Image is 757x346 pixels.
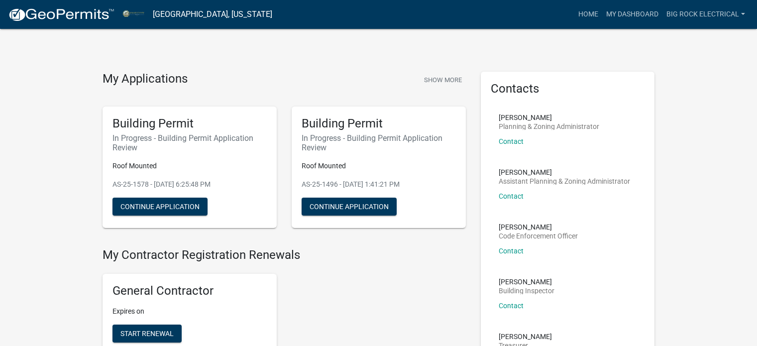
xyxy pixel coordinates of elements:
[499,192,524,200] a: Contact
[499,287,554,294] p: Building Inspector
[499,247,524,255] a: Contact
[302,116,456,131] h5: Building Permit
[499,232,578,239] p: Code Enforcement Officer
[499,114,599,121] p: [PERSON_NAME]
[499,123,599,130] p: Planning & Zoning Administrator
[302,161,456,171] p: Roof Mounted
[499,333,552,340] p: [PERSON_NAME]
[420,72,466,88] button: Show More
[103,248,466,262] h4: My Contractor Registration Renewals
[302,179,456,190] p: AS-25-1496 - [DATE] 1:41:21 PM
[662,5,749,24] a: Big Rock Electrical
[112,198,208,216] button: Continue Application
[120,330,174,338] span: Start Renewal
[499,178,630,185] p: Assistant Planning & Zoning Administrator
[112,179,267,190] p: AS-25-1578 - [DATE] 6:25:48 PM
[499,278,554,285] p: [PERSON_NAME]
[491,82,645,96] h5: Contacts
[302,198,397,216] button: Continue Application
[153,6,272,23] a: [GEOGRAPHIC_DATA], [US_STATE]
[112,161,267,171] p: Roof Mounted
[574,5,602,24] a: Home
[499,224,578,231] p: [PERSON_NAME]
[302,133,456,152] h6: In Progress - Building Permit Application Review
[499,169,630,176] p: [PERSON_NAME]
[112,306,267,317] p: Expires on
[112,116,267,131] h5: Building Permit
[499,302,524,310] a: Contact
[103,72,188,87] h4: My Applications
[499,137,524,145] a: Contact
[602,5,662,24] a: My Dashboard
[122,7,145,21] img: Miami County, Indiana
[112,325,182,343] button: Start Renewal
[112,284,267,298] h5: General Contractor
[112,133,267,152] h6: In Progress - Building Permit Application Review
